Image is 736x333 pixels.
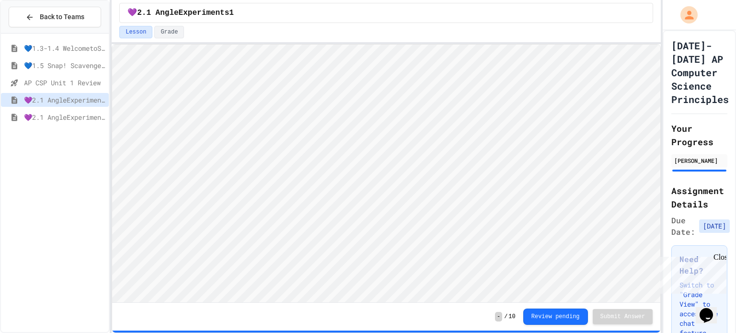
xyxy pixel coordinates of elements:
span: - [495,312,502,322]
span: 💜2.1 AngleExperiments1 [24,95,105,105]
span: 💜2.1 AngleExperiments1 [127,7,234,19]
button: Grade [154,26,184,38]
button: Lesson [119,26,152,38]
iframe: chat widget [656,253,726,294]
span: 10 [508,313,515,321]
button: Submit Answer [593,309,653,324]
span: 💙1.3-1.4 WelcometoSnap! [24,43,105,53]
div: My Account [670,4,700,26]
div: [PERSON_NAME] [674,156,724,165]
span: / [504,313,507,321]
button: Review pending [523,309,588,325]
span: 💙1.5 Snap! ScavengerHunt [24,60,105,70]
div: Chat with us now!Close [4,4,66,61]
span: Due Date: [671,215,695,238]
h2: Your Progress [671,122,727,149]
h1: [DATE]-[DATE] AP Computer Science Principles [671,39,729,106]
span: Back to Teams [40,12,84,22]
span: 💜2.1 AngleExperiments2 [24,112,105,122]
h2: Assignment Details [671,184,727,211]
iframe: chat widget [696,295,726,323]
span: Submit Answer [600,313,645,321]
span: [DATE] [699,219,730,233]
iframe: Snap! Programming Environment [112,45,660,302]
button: Back to Teams [9,7,101,27]
span: AP CSP Unit 1 Review [24,78,105,88]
